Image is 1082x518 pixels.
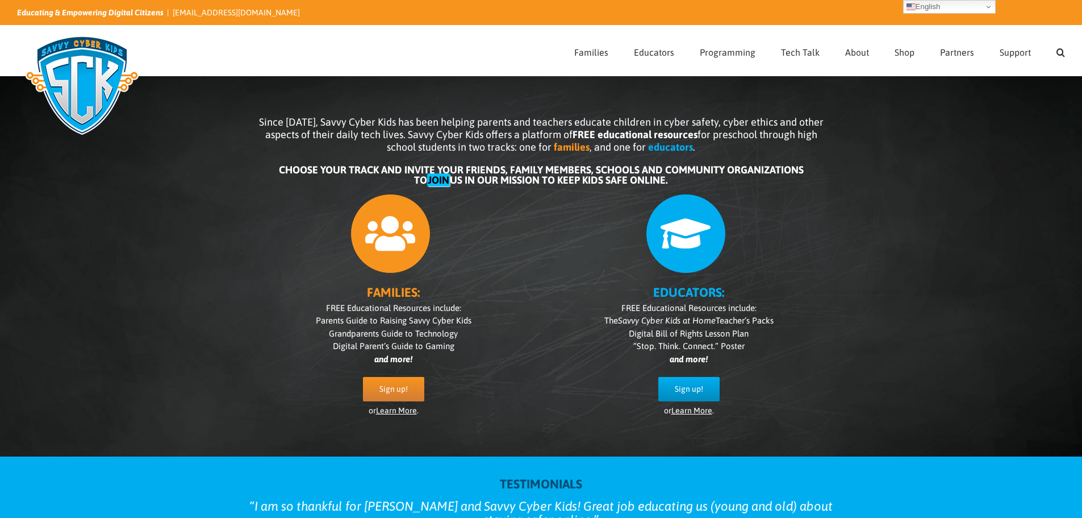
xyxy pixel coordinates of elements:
i: and more! [374,354,412,364]
a: [EMAIL_ADDRESS][DOMAIN_NAME] [173,8,300,17]
span: . [693,141,695,153]
b: CHOOSE YOUR TRACK AND INVITE YOUR FRIENDS, FAMILY MEMBERS, SCHOOLS AND COMMUNITY ORGANIZATIONS TO... [279,164,804,187]
img: en [906,2,916,11]
b: FREE educational resources [573,129,697,140]
nav: Main Menu [574,26,1065,76]
i: Educating & Empowering Digital Citizens [17,8,164,17]
span: or . [664,406,714,415]
a: Shop [895,26,914,76]
a: Partners [940,26,974,76]
b: EDUCATORS: [653,285,724,300]
span: Sign up! [379,384,408,394]
a: Learn More [671,406,712,415]
a: Sign up! [363,377,424,401]
span: Support [1000,48,1031,57]
i: and more! [670,354,708,364]
span: or . [369,406,419,415]
span: The Teacher’s Packs [604,316,774,325]
span: Since [DATE], Savvy Cyber Kids has been helping parents and teachers educate children in cyber sa... [259,116,824,153]
span: Families [574,48,608,57]
span: , and one for [590,141,646,153]
span: Parents Guide to Raising Savvy Cyber Kids [316,316,471,325]
b: FAMILIES: [367,285,420,300]
a: Families [574,26,608,76]
span: Programming [700,48,755,57]
span: Digital Parent’s Guide to Gaming [333,341,454,351]
a: Tech Talk [781,26,820,76]
strong: TESTIMONIALS [500,476,582,491]
span: Tech Talk [781,48,820,57]
span: Sign up! [675,384,703,394]
span: Educators [634,48,674,57]
em: JOIN [427,173,450,187]
a: Programming [700,26,755,76]
i: Savvy Cyber Kids at Home [618,316,716,325]
span: About [845,48,869,57]
a: Sign up! [658,377,720,401]
b: educators [648,141,693,153]
b: families [554,141,590,153]
span: FREE Educational Resources include: [326,303,461,313]
span: Digital Bill of Rights Lesson Plan [629,329,749,338]
span: Shop [895,48,914,57]
a: About [845,26,869,76]
a: Educators [634,26,674,76]
span: Grandparents Guide to Technology [329,329,458,338]
span: FREE Educational Resources include: [621,303,757,313]
span: Partners [940,48,974,57]
a: Learn More [376,406,417,415]
img: Savvy Cyber Kids Logo [17,28,147,142]
a: Search [1056,26,1065,76]
a: Support [1000,26,1031,76]
span: “Stop. Think. Connect.” Poster [633,341,745,351]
